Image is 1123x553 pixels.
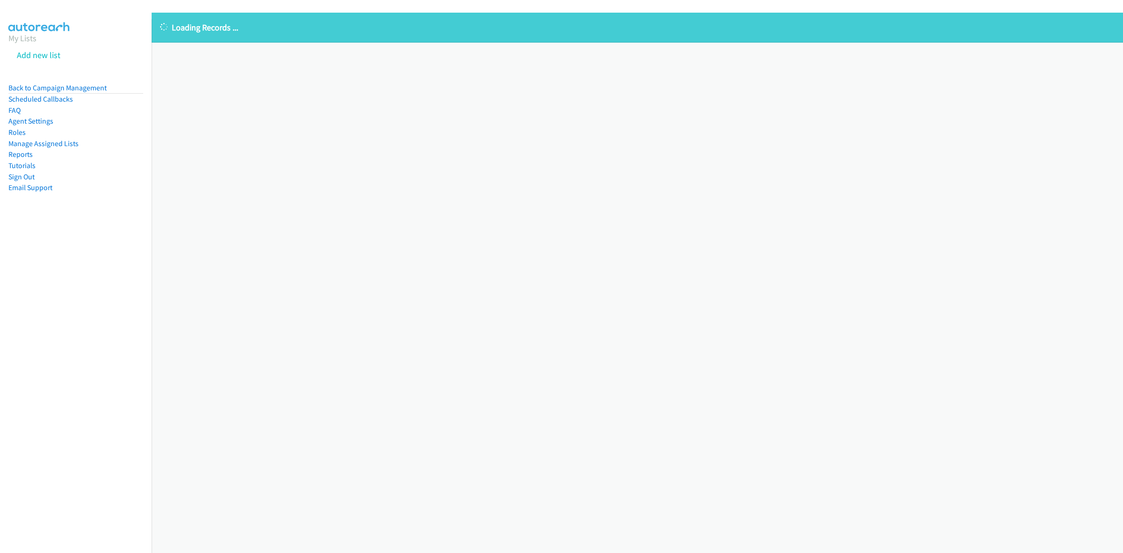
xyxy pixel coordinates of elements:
a: My Lists [8,33,36,44]
a: Email Support [8,183,52,192]
a: Reports [8,150,33,159]
a: Roles [8,128,26,137]
p: Loading Records ... [160,21,1115,34]
a: Tutorials [8,161,36,170]
a: Back to Campaign Management [8,83,107,92]
a: Scheduled Callbacks [8,95,73,103]
a: Sign Out [8,172,35,181]
a: Agent Settings [8,117,53,125]
a: FAQ [8,106,21,115]
a: Add new list [17,50,60,60]
a: Manage Assigned Lists [8,139,79,148]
